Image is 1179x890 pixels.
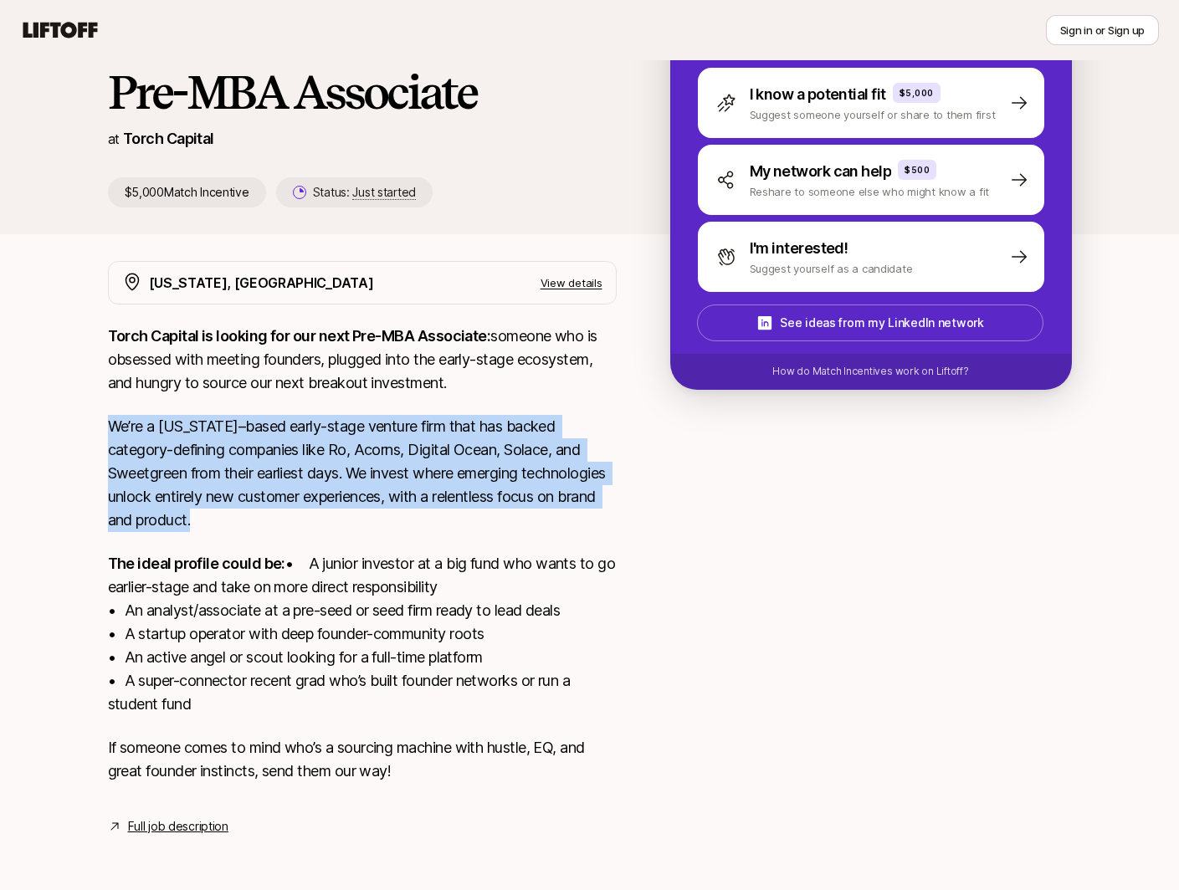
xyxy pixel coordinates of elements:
[1046,15,1159,45] button: Sign in or Sign up
[750,260,913,277] p: Suggest yourself as a candidate
[697,304,1043,341] button: See ideas from my LinkedIn network
[750,160,892,183] p: My network can help
[900,86,934,100] p: $5,000
[108,177,266,207] p: $5,000 Match Incentive
[780,313,983,333] p: See ideas from my LinkedIn network
[149,272,374,294] p: [US_STATE], [GEOGRAPHIC_DATA]
[750,83,886,106] p: I know a potential fit
[750,106,996,123] p: Suggest someone yourself or share to them first
[750,183,990,200] p: Reshare to someone else who might know a fit
[128,816,228,836] a: Full job description
[541,274,602,291] p: View details
[772,364,968,379] p: How do Match Incentives work on Liftoff?
[108,555,285,572] strong: The ideal profile could be:
[108,415,617,532] p: We’re a [US_STATE]–based early-stage venture firm that has backed category-defining companies lik...
[108,128,120,150] p: at
[123,130,214,147] a: Torch Capital
[108,736,617,783] p: If someone comes to mind who’s a sourcing machine with hustle, EQ, and great founder instincts, s...
[108,67,617,117] h1: Pre-MBA Associate
[352,185,416,200] span: Just started
[313,182,416,202] p: Status:
[108,325,617,395] p: someone who is obsessed with meeting founders, plugged into the early-stage ecosystem, and hungry...
[108,327,491,345] strong: Torch Capital is looking for our next Pre-MBA Associate:
[905,163,930,176] p: $500
[750,237,848,260] p: I'm interested!
[108,552,617,716] p: • A junior investor at a big fund who wants to go earlier-stage and take on more direct responsib...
